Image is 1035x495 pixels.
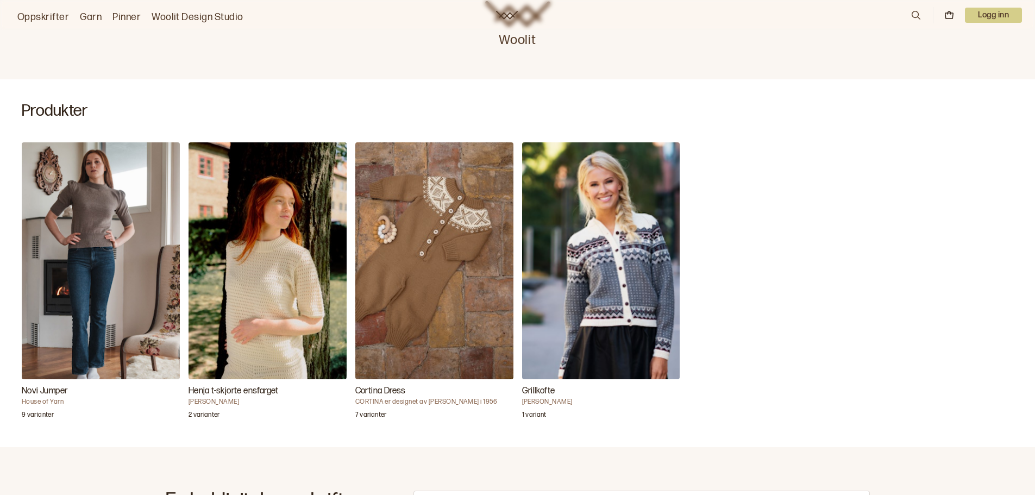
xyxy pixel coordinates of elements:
[355,398,513,406] h4: CORTINA er designet av [PERSON_NAME] i 1956
[522,398,680,406] h4: [PERSON_NAME]
[355,411,387,422] p: 7 varianter
[522,411,547,422] p: 1 variant
[522,142,680,379] img: Dale GarnGrillkofte
[496,11,518,20] a: Woolit
[152,10,243,25] a: Woolit Design Studio
[22,411,54,422] p: 9 varianter
[17,10,69,25] a: Oppskrifter
[189,398,347,406] h4: [PERSON_NAME]
[965,8,1022,23] button: User dropdown
[22,385,180,398] h3: Novi Jumper
[189,142,347,425] a: Henja t-skjorte ensfarget
[112,10,141,25] a: Pinner
[355,142,513,425] a: Cortina Dress
[355,385,513,398] h3: Cortina Dress
[22,142,180,379] img: House of YarnNovi Jumper
[189,142,347,379] img: Iselin HafseldHenja t-skjorte ensfarget
[485,27,550,49] p: Woolit
[522,142,680,425] a: Grillkofte
[22,398,180,406] h4: House of Yarn
[355,142,513,379] img: CORTINA er designet av Bitten Eriksen i 1956Cortina Dress
[80,10,102,25] a: Garn
[189,411,220,422] p: 2 varianter
[965,8,1022,23] p: Logg inn
[522,385,680,398] h3: Grillkofte
[22,142,180,425] a: Novi Jumper
[189,385,347,398] h3: Henja t-skjorte ensfarget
